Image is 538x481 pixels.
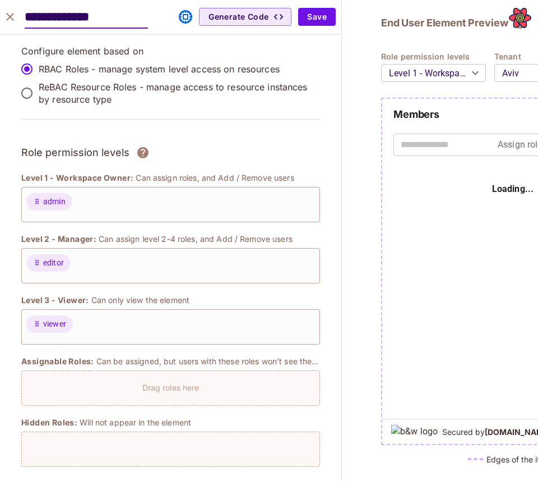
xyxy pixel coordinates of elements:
[80,417,191,428] p: Will not appear in the element
[492,182,534,196] h4: Loading...
[21,295,89,306] span: Level 3 - Viewer:
[96,356,320,367] p: Can be assigned, but users with these roles won’t see the element
[391,425,438,438] img: b&w logo
[43,318,66,330] span: viewer
[21,172,133,184] span: Level 1 - Workspace Owner:
[21,45,320,57] p: Configure element based on
[199,8,291,26] button: Generate Code
[21,417,77,428] span: Hidden Roles:
[509,7,531,29] button: Open React Query Devtools
[136,172,294,183] p: Can assign roles, and Add / Remove users
[298,8,336,26] button: Save
[99,233,293,244] p: Can assign level 2-4 roles, and Add / Remove users
[91,295,189,305] p: Can only view the element
[136,146,150,159] svg: Assign roles to different permission levels and grant users the correct rights over each element....
[381,51,494,62] h4: Role permission levels
[43,257,64,269] span: editor
[39,81,311,106] p: ReBAC Resource Roles - manage access to resource instances by resource type
[21,356,94,367] span: Assignable Roles:
[21,233,96,245] span: Level 2 - Manager:
[21,144,129,161] h3: Role permission levels
[381,16,508,30] h2: End User Element Preview
[179,10,192,24] svg: This element was embedded
[43,196,66,208] span: admin
[381,57,486,89] div: Level 1 - Workspace Owner
[39,63,280,75] p: RBAC Roles - manage system level access on resources
[142,382,200,393] p: Drag roles here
